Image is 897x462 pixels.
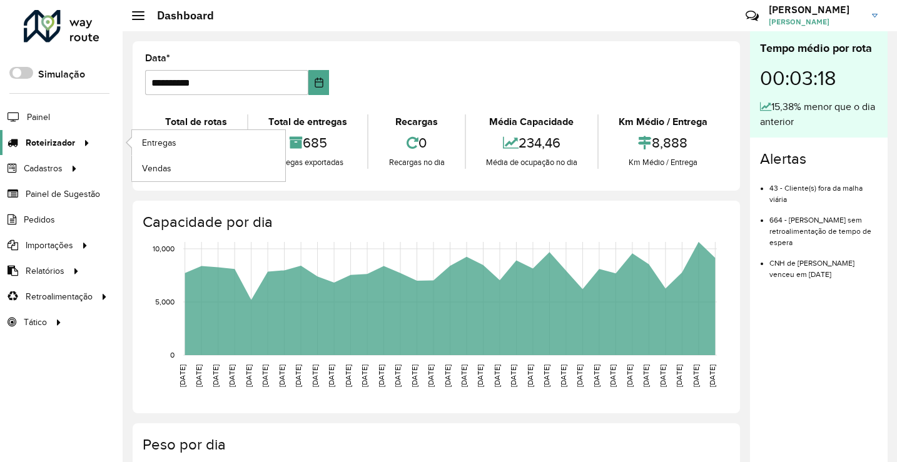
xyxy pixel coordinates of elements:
[469,129,594,156] div: 234,46
[245,364,253,387] text: [DATE]
[155,298,175,306] text: 5,000
[251,114,364,129] div: Total de entregas
[739,3,766,29] a: Contato Rápido
[308,70,329,95] button: Choose Date
[469,114,594,129] div: Média Capacidade
[460,364,468,387] text: [DATE]
[132,156,285,181] a: Vendas
[427,364,435,387] text: [DATE]
[228,364,236,387] text: [DATE]
[602,156,724,169] div: Km Médio / Entrega
[760,57,878,99] div: 00:03:18
[327,364,335,387] text: [DATE]
[148,114,244,129] div: Total de rotas
[769,173,878,205] li: 43 - Cliente(s) fora da malha viária
[26,290,93,303] span: Retroalimentação
[377,364,385,387] text: [DATE]
[142,162,171,175] span: Vendas
[24,213,55,226] span: Pedidos
[278,364,286,387] text: [DATE]
[294,364,302,387] text: [DATE]
[609,364,617,387] text: [DATE]
[38,67,85,82] label: Simulação
[153,244,175,253] text: 10,000
[360,364,368,387] text: [DATE]
[493,364,501,387] text: [DATE]
[692,364,700,387] text: [DATE]
[443,364,452,387] text: [DATE]
[575,364,584,387] text: [DATE]
[142,136,176,149] span: Entregas
[26,136,75,149] span: Roteirizador
[769,16,863,28] span: [PERSON_NAME]
[526,364,534,387] text: [DATE]
[410,364,418,387] text: [DATE]
[24,316,47,329] span: Tático
[24,162,63,175] span: Cadastros
[144,9,214,23] h2: Dashboard
[143,436,727,454] h4: Peso por dia
[372,114,461,129] div: Recargas
[659,364,667,387] text: [DATE]
[211,364,220,387] text: [DATE]
[675,364,683,387] text: [DATE]
[132,130,285,155] a: Entregas
[592,364,601,387] text: [DATE]
[602,129,724,156] div: 8,888
[602,114,724,129] div: Km Médio / Entrega
[311,364,319,387] text: [DATE]
[642,364,650,387] text: [DATE]
[26,188,100,201] span: Painel de Sugestão
[469,156,594,169] div: Média de ocupação no dia
[143,213,727,231] h4: Capacidade por dia
[760,40,878,57] div: Tempo médio por rota
[559,364,567,387] text: [DATE]
[769,4,863,16] h3: [PERSON_NAME]
[145,51,170,66] label: Data
[760,99,878,129] div: 15,38% menor que o dia anterior
[26,264,64,278] span: Relatórios
[708,364,716,387] text: [DATE]
[509,364,517,387] text: [DATE]
[195,364,203,387] text: [DATE]
[542,364,550,387] text: [DATE]
[170,351,175,359] text: 0
[476,364,484,387] text: [DATE]
[251,129,364,156] div: 685
[261,364,269,387] text: [DATE]
[27,111,50,124] span: Painel
[26,239,73,252] span: Importações
[626,364,634,387] text: [DATE]
[251,156,364,169] div: Entregas exportadas
[393,364,402,387] text: [DATE]
[372,129,461,156] div: 0
[178,364,186,387] text: [DATE]
[760,150,878,168] h4: Alertas
[769,248,878,280] li: CNH de [PERSON_NAME] venceu em [DATE]
[344,364,352,387] text: [DATE]
[372,156,461,169] div: Recargas no dia
[769,205,878,248] li: 664 - [PERSON_NAME] sem retroalimentação de tempo de espera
